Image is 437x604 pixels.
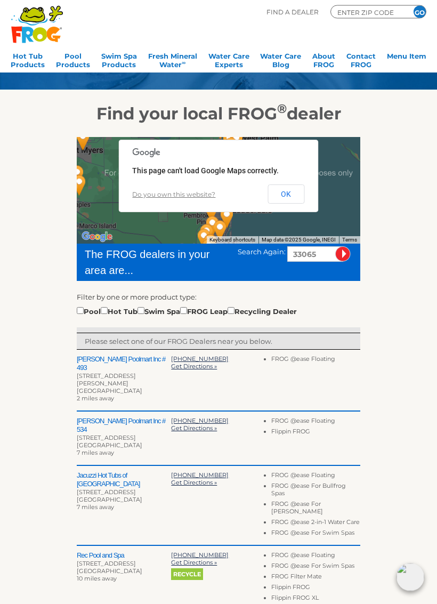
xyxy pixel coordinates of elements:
[271,482,360,501] li: FROG @ease For Bullfrog Spas
[171,356,229,363] a: [PHONE_NUMBER]
[271,472,360,482] li: FROG @ease Floating
[77,388,171,395] div: [GEOGRAPHIC_DATA]
[271,529,360,540] li: FROG @ease For Swim Spas
[77,489,171,496] div: [STREET_ADDRESS]
[190,216,223,253] div: Pinch-A-Penny #043 - 38 miles away.
[387,49,426,70] a: Menu Item
[260,49,301,70] a: Water CareBlog
[148,49,197,70] a: Fresh MineralWater∞
[182,60,185,66] sup: ∞
[192,231,225,268] div: Pinch-a-Penny #206 - 47 miles away.
[271,519,360,529] li: FROG @ease 2-in-1 Water Care
[101,49,137,70] a: Swim SpaProducts
[63,167,96,204] div: Pinch-A-Penny #105E - 89 miles away.
[79,230,115,244] img: Google
[77,568,171,575] div: [GEOGRAPHIC_DATA]
[271,552,360,562] li: FROG @ease Floating
[262,237,336,243] span: Map data ©2025 Google, INEGI
[213,119,246,157] div: Pinch-A-Penny #036 - 25 miles away.
[271,573,360,584] li: FROG Filter Mate
[335,247,351,262] input: Submit
[77,560,171,568] div: [STREET_ADDRESS]
[171,479,217,487] a: Get Directions »
[77,373,171,388] div: [STREET_ADDRESS][PERSON_NAME]
[271,584,360,594] li: Flippin FROG
[77,575,117,583] span: 10 miles away
[271,428,360,439] li: Flippin FROG
[79,230,115,244] a: Open this area in Google Maps (opens a new window)
[77,496,171,504] div: [GEOGRAPHIC_DATA]
[188,221,221,258] div: Leslie's Poolmart Inc # 546 - 41 miles away.
[171,569,203,581] span: Recycle
[211,199,244,237] div: All Florida Pool & Spa Center - 27 miles away.
[208,49,249,70] a: Water CareExperts
[238,248,286,256] span: Search Again:
[56,49,90,70] a: PoolProducts
[271,417,360,428] li: FROG @ease Floating
[268,185,304,204] button: OK
[132,167,279,175] span: This page can't load Google Maps correctly.
[77,417,171,434] h2: [PERSON_NAME] Poolmart Inc # 534
[171,417,229,425] a: [PHONE_NUMBER]
[77,472,171,489] h2: Jacuzzi Hot Tubs of [GEOGRAPHIC_DATA]
[77,449,114,457] span: 7 miles away
[194,226,227,263] div: Pinch-A-Penny #041 - 44 miles away.
[77,552,171,560] h2: Rec Pool and Spa
[171,559,217,567] a: Get Directions »
[171,363,217,371] a: Get Directions »
[6,104,431,124] h2: Find your local FROG dealer
[312,49,335,70] a: AboutFROG
[171,425,217,432] a: Get Directions »
[77,395,114,402] span: 2 miles away
[209,237,255,244] button: Keyboard shortcuts
[271,356,360,366] li: FROG @ease Floating
[277,101,287,117] sup: ®
[346,49,376,70] a: ContactFROG
[77,434,171,442] div: [STREET_ADDRESS]
[85,336,352,347] p: Please select one of our FROG Dealers near you below.
[396,563,424,591] img: openIcon
[77,305,297,317] div: Pool Hot Tub Swim Spa FROG Leap Recycling Dealer
[77,442,171,449] div: [GEOGRAPHIC_DATA]
[61,157,94,195] div: Pinch-A-Penny #202 - 90 miles away.
[342,237,357,243] a: Terms (opens in new tab)
[171,552,229,559] a: [PHONE_NUMBER]
[67,122,100,159] div: Leslie's Poolmart Inc # 1058 - 89 miles away.
[85,247,222,279] div: The FROG dealers in your area are...
[11,49,45,70] a: Hot TubProducts
[266,5,319,19] p: Find A Dealer
[336,7,400,17] input: Zip Code Form
[271,501,360,519] li: FROG @ease For [PERSON_NAME]
[414,6,426,18] input: GO
[171,472,229,479] a: [PHONE_NUMBER]
[77,356,171,373] h2: [PERSON_NAME] Poolmart Inc # 493
[204,212,237,249] div: Pinch-A-Penny #161 - 35 miles away.
[132,191,215,199] a: Do you own this website?
[271,562,360,573] li: FROG @ease For Swim Spas
[55,172,88,209] div: The Recreational Warehouse - Naples - 94 miles away.
[77,504,114,511] span: 7 miles away
[77,292,197,303] label: Filter by one or more product type:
